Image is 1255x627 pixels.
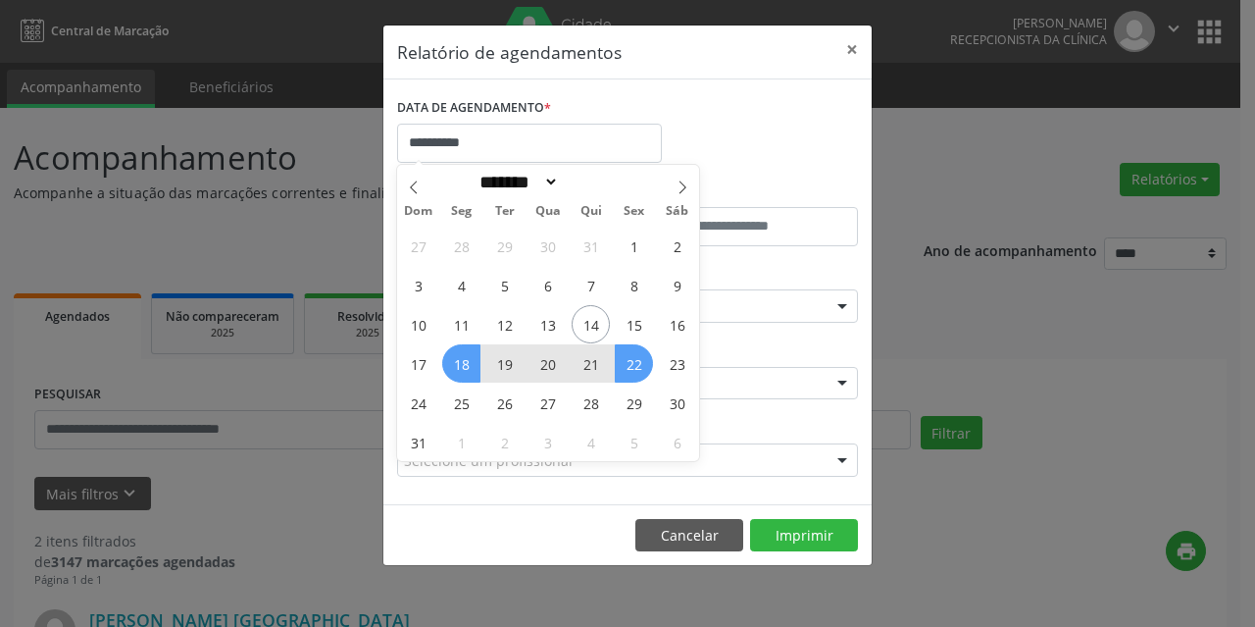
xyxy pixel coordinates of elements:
[485,384,524,422] span: Agosto 26, 2025
[572,344,610,383] span: Agosto 21, 2025
[399,344,437,383] span: Agosto 17, 2025
[750,519,858,552] button: Imprimir
[485,344,524,383] span: Agosto 19, 2025
[658,423,696,461] span: Setembro 6, 2025
[485,266,524,304] span: Agosto 5, 2025
[399,423,437,461] span: Agosto 31, 2025
[404,450,573,471] span: Selecione um profissional
[559,172,624,192] input: Year
[658,227,696,265] span: Agosto 2, 2025
[399,227,437,265] span: Julho 27, 2025
[615,384,653,422] span: Agosto 29, 2025
[442,344,480,383] span: Agosto 18, 2025
[632,177,858,207] label: ATÉ
[615,305,653,343] span: Agosto 15, 2025
[528,384,567,422] span: Agosto 27, 2025
[399,384,437,422] span: Agosto 24, 2025
[528,266,567,304] span: Agosto 6, 2025
[399,305,437,343] span: Agosto 10, 2025
[442,305,480,343] span: Agosto 11, 2025
[572,384,610,422] span: Agosto 28, 2025
[527,205,570,218] span: Qua
[399,266,437,304] span: Agosto 3, 2025
[442,384,480,422] span: Agosto 25, 2025
[442,423,480,461] span: Setembro 1, 2025
[635,519,743,552] button: Cancelar
[572,423,610,461] span: Setembro 4, 2025
[528,344,567,383] span: Agosto 20, 2025
[485,423,524,461] span: Setembro 2, 2025
[658,305,696,343] span: Agosto 16, 2025
[656,205,699,218] span: Sáb
[613,205,656,218] span: Sex
[615,423,653,461] span: Setembro 5, 2025
[483,205,527,218] span: Ter
[658,266,696,304] span: Agosto 9, 2025
[658,384,696,422] span: Agosto 30, 2025
[615,227,653,265] span: Agosto 1, 2025
[615,266,653,304] span: Agosto 8, 2025
[397,205,440,218] span: Dom
[615,344,653,383] span: Agosto 22, 2025
[473,172,559,192] select: Month
[528,423,567,461] span: Setembro 3, 2025
[832,26,872,74] button: Close
[572,266,610,304] span: Agosto 7, 2025
[528,227,567,265] span: Julho 30, 2025
[485,305,524,343] span: Agosto 12, 2025
[397,39,622,65] h5: Relatório de agendamentos
[570,205,613,218] span: Qui
[572,227,610,265] span: Julho 31, 2025
[442,227,480,265] span: Julho 28, 2025
[397,93,551,124] label: DATA DE AGENDAMENTO
[440,205,483,218] span: Seg
[658,344,696,383] span: Agosto 23, 2025
[528,305,567,343] span: Agosto 13, 2025
[442,266,480,304] span: Agosto 4, 2025
[572,305,610,343] span: Agosto 14, 2025
[485,227,524,265] span: Julho 29, 2025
